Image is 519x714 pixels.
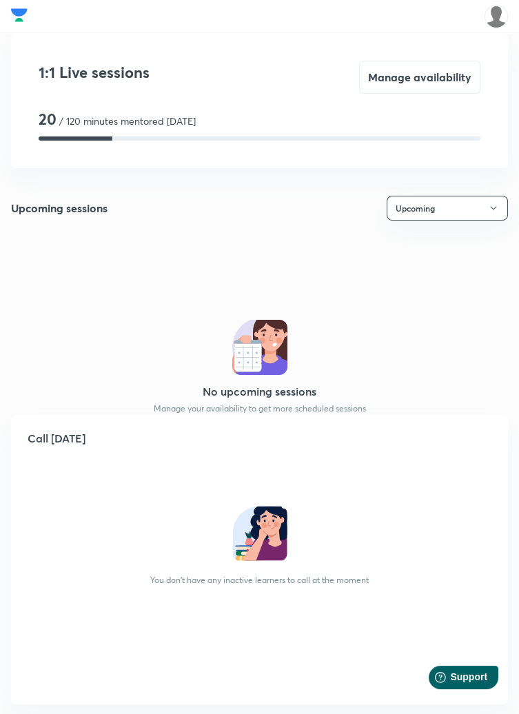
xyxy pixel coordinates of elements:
h3: 20 [39,110,57,128]
p: Manage your availability to get more scheduled sessions [11,402,508,415]
h5: Call [DATE] [11,415,508,462]
button: Manage availability [359,61,480,94]
p: / 120 minutes mentored [DATE] [59,114,196,128]
h2: 1:1 Live sessions [39,61,150,94]
img: no sessions [232,320,287,375]
h6: You don’t have any inactive learners to call at the moment [28,574,491,586]
iframe: Help widget launcher [396,660,504,699]
h5: No upcoming sessions [11,383,508,400]
h4: Upcoming sessions [11,203,108,214]
img: Company Logo [11,5,28,25]
img: Shefali Garg [485,5,508,28]
button: Upcoming [387,196,508,221]
a: Company Logo [11,5,28,29]
img: no inactive learner [232,506,287,561]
